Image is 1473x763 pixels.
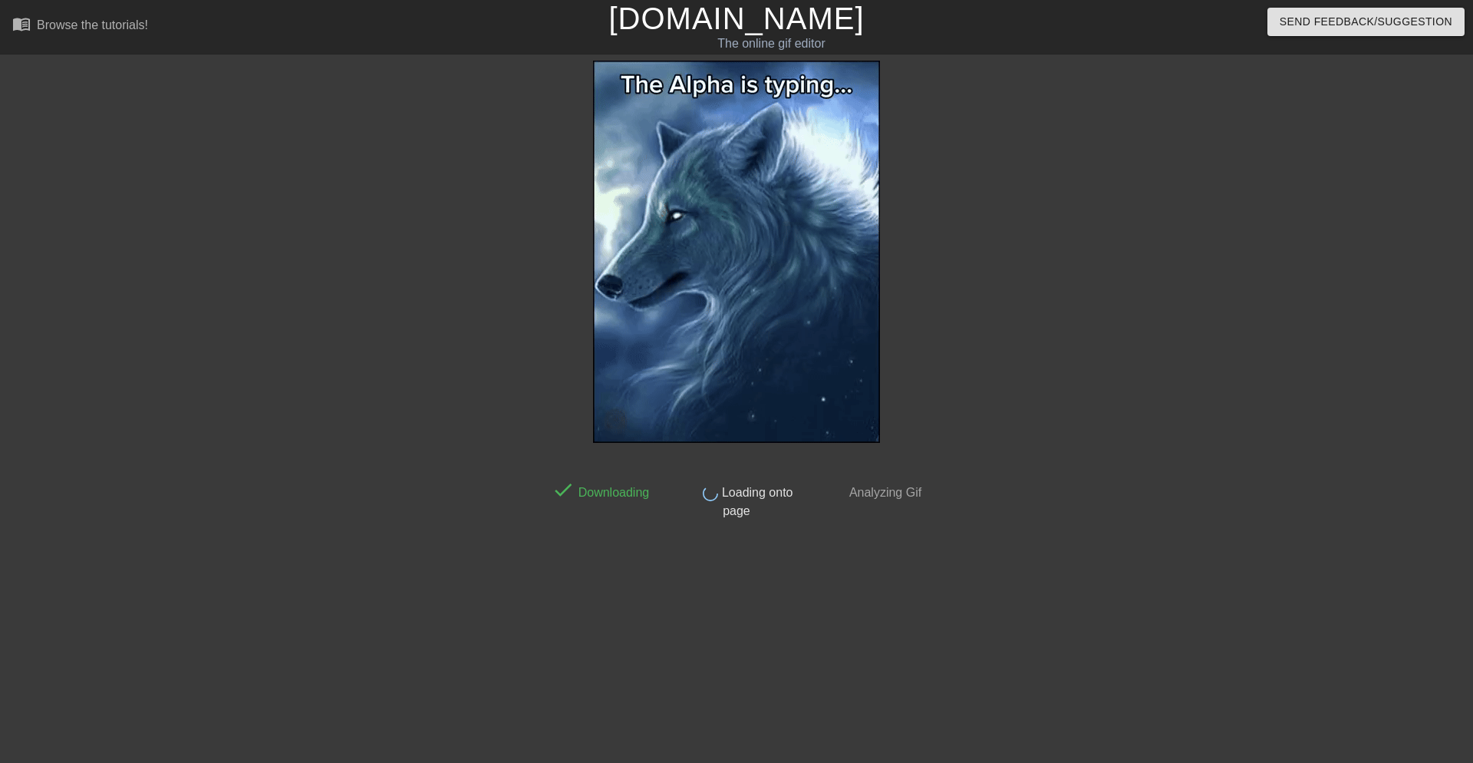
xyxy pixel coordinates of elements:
a: Browse the tutorials! [12,15,148,38]
img: fKAHq.gif [593,61,880,443]
span: done [552,478,575,501]
span: Send Feedback/Suggestion [1280,12,1452,31]
button: Send Feedback/Suggestion [1267,8,1465,36]
div: Browse the tutorials! [37,18,148,31]
span: Downloading [575,486,649,499]
span: Loading onto page [718,486,793,517]
span: Analyzing Gif [846,486,921,499]
div: The online gif editor [499,35,1044,53]
a: [DOMAIN_NAME] [608,2,864,35]
span: menu_book [12,15,31,33]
